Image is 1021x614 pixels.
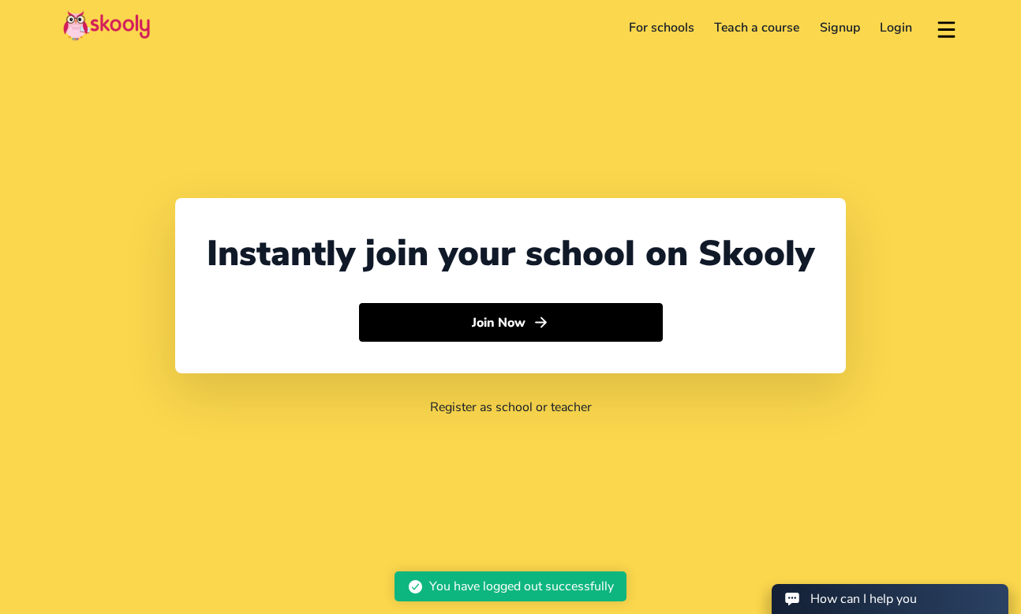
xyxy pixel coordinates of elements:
[430,399,592,416] a: Register as school or teacher
[533,314,549,331] ion-icon: arrow forward outline
[870,15,923,40] a: Login
[429,578,614,595] div: You have logged out successfully
[619,15,705,40] a: For schools
[207,230,814,278] div: Instantly join your school on Skooly
[63,10,150,41] img: Skooly
[704,15,810,40] a: Teach a course
[359,303,663,343] button: Join Nowarrow forward outline
[407,578,424,595] ion-icon: checkmark circle
[935,15,958,41] button: menu outline
[810,15,870,40] a: Signup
